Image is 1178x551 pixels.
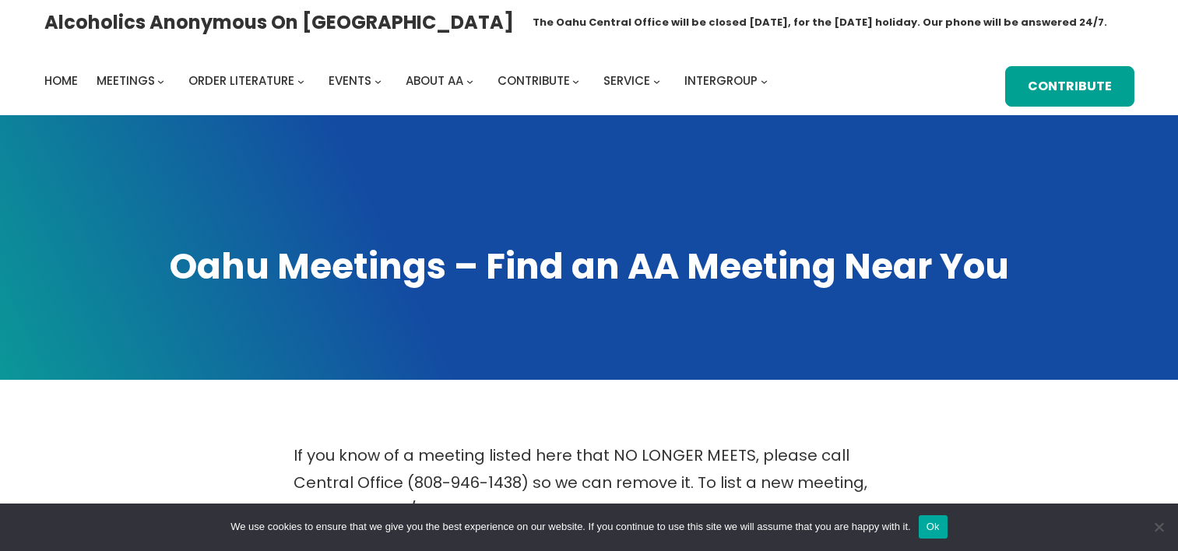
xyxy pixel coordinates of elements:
a: Events [329,70,371,92]
span: Meetings [97,72,155,89]
a: Contribute [498,70,570,92]
button: Intergroup submenu [761,78,768,85]
a: About AA [406,70,463,92]
button: Meetings submenu [157,78,164,85]
span: No [1151,519,1166,535]
nav: Intergroup [44,70,773,92]
span: Home [44,72,78,89]
button: Order Literature submenu [297,78,304,85]
button: Events submenu [374,78,382,85]
button: Contribute submenu [572,78,579,85]
a: Home [44,70,78,92]
span: Events [329,72,371,89]
span: Intergroup [684,72,758,89]
h1: The Oahu Central Office will be closed [DATE], for the [DATE] holiday. Our phone will be answered... [533,15,1107,30]
a: Meetings [97,70,155,92]
button: About AA submenu [466,78,473,85]
span: About AA [406,72,463,89]
span: Order Literature [188,72,294,89]
button: Ok [919,515,948,539]
span: Contribute [498,72,570,89]
a: Alcoholics Anonymous on [GEOGRAPHIC_DATA] [44,5,514,39]
p: If you know of a meeting listed here that NO LONGER MEETS, please call Central Office (808-946-14... [294,442,885,524]
a: Service [603,70,650,92]
span: Service [603,72,650,89]
span: We use cookies to ensure that we give you the best experience on our website. If you continue to ... [230,519,910,535]
button: Service submenu [653,78,660,85]
h1: Oahu Meetings – Find an AA Meeting Near You [44,243,1134,291]
a: Intergroup [684,70,758,92]
a: Contribute [1005,66,1134,107]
